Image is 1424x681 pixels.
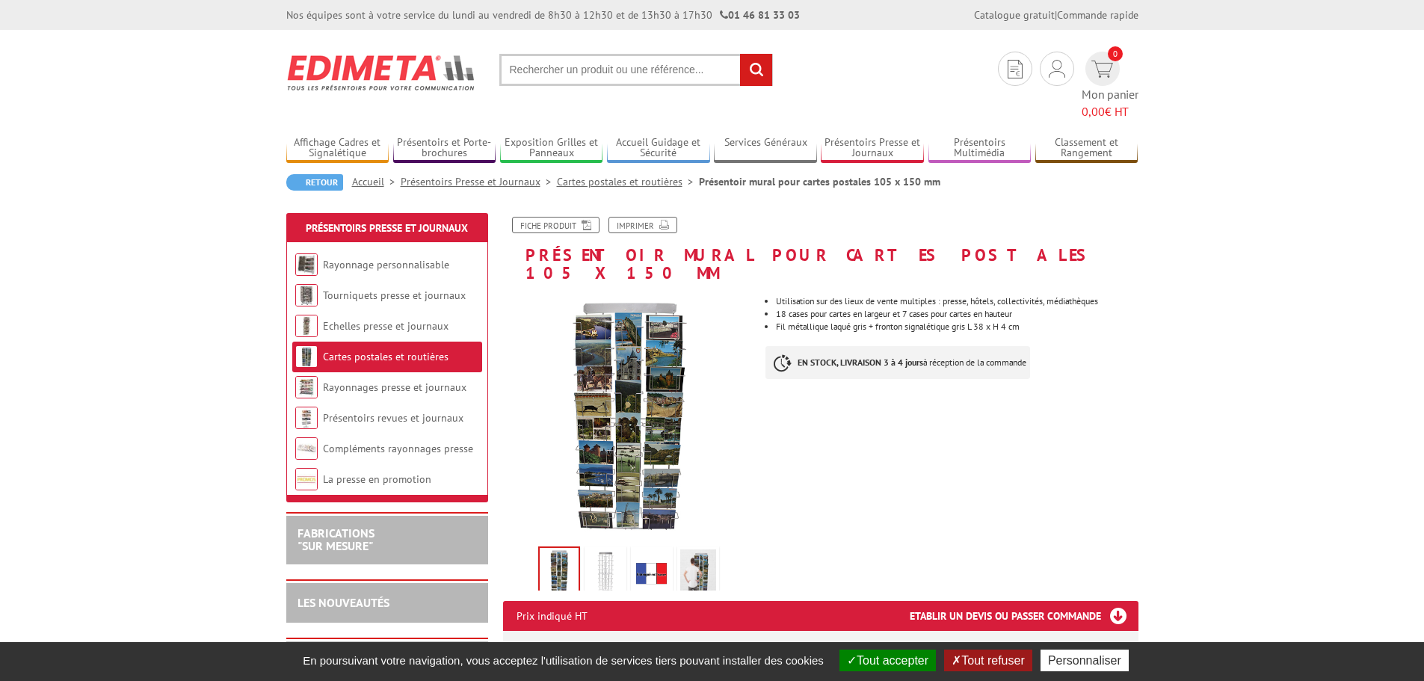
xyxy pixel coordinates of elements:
[765,346,1030,379] p: à réception de la commande
[323,350,449,363] a: Cartes postales et routières
[295,345,318,368] img: Cartes postales et routières
[798,357,923,368] strong: EN STOCK, LIVRAISON 3 à 4 jours
[295,284,318,306] img: Tourniquets presse et journaux
[1035,136,1138,161] a: Classement et Rangement
[1057,8,1138,22] a: Commande rapide
[1049,60,1065,78] img: devis rapide
[821,136,924,161] a: Présentoirs Presse et Journaux
[557,175,699,188] a: Cartes postales et routières
[776,322,1138,331] li: Fil métallique laqué gris + fronton signalétique gris L 38 x H 4 cm
[607,136,710,161] a: Accueil Guidage et Sécurité
[295,407,318,429] img: Présentoirs revues et journaux
[295,468,318,490] img: La presse en promotion
[1041,650,1129,671] button: Personnaliser (fenêtre modale)
[295,437,318,460] img: Compléments rayonnages presse
[323,319,449,333] a: Echelles presse et journaux
[492,217,1150,282] h1: Présentoir mural pour cartes postales 105 x 150 mm
[298,526,375,554] a: FABRICATIONS"Sur Mesure"
[1091,61,1113,78] img: devis rapide
[1108,46,1123,61] span: 0
[352,175,401,188] a: Accueil
[500,136,603,161] a: Exposition Grilles et Panneaux
[286,45,477,100] img: Edimeta
[839,650,936,671] button: Tout accepter
[323,380,466,394] a: Rayonnages presse et journaux
[401,175,557,188] a: Présentoirs Presse et Journaux
[1082,103,1138,120] span: € HT
[295,654,831,667] span: En poursuivant votre navigation, vous acceptez l'utilisation de services tiers pouvant installer ...
[608,217,677,233] a: Imprimer
[634,549,670,596] img: edimeta_produit_fabrique_en_france.jpg
[298,595,389,610] a: LES NOUVEAUTÉS
[323,442,473,455] a: Compléments rayonnages presse
[323,258,449,271] a: Rayonnage personnalisable
[286,174,343,191] a: Retour
[540,548,579,594] img: pc0718_gris_cartes_postales.jpg
[740,54,772,86] input: rechercher
[714,136,817,161] a: Services Généraux
[928,136,1032,161] a: Présentoirs Multimédia
[974,8,1055,22] a: Catalogue gratuit
[517,601,588,631] p: Prix indiqué HT
[1082,52,1138,120] a: devis rapide 0 Mon panier 0,00€ HT
[286,136,389,161] a: Affichage Cadres et Signalétique
[499,54,773,86] input: Rechercher un produit ou une référence...
[910,601,1138,631] h3: Etablir un devis ou passer commande
[974,7,1138,22] div: |
[1082,86,1138,120] span: Mon panier
[503,289,755,541] img: pc0718_gris_cartes_postales.jpg
[776,297,1138,306] li: Utilisation sur des lieux de vente multiples : presse, hôtels, collectivités, médiathèques
[699,174,940,189] li: Présentoir mural pour cartes postales 105 x 150 mm
[306,221,468,235] a: Présentoirs Presse et Journaux
[286,7,800,22] div: Nos équipes sont à votre service du lundi au vendredi de 8h30 à 12h30 et de 13h30 à 17h30
[512,217,600,233] a: Fiche produit
[1008,60,1023,78] img: devis rapide
[393,136,496,161] a: Présentoirs et Porte-brochures
[776,309,1138,318] li: 18 cases pour cartes en largeur et 7 cases pour cartes en hauteur
[720,8,800,22] strong: 01 46 81 33 03
[588,549,623,596] img: pc0718_porte_cartes_postales_gris.jpg
[295,315,318,337] img: Echelles presse et journaux
[680,549,716,596] img: pc0718_porte_cartes_postales_gris_situation.jpg
[944,650,1032,671] button: Tout refuser
[1082,104,1105,119] span: 0,00
[323,472,431,486] a: La presse en promotion
[295,253,318,276] img: Rayonnage personnalisable
[323,289,466,302] a: Tourniquets presse et journaux
[295,376,318,398] img: Rayonnages presse et journaux
[323,411,463,425] a: Présentoirs revues et journaux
